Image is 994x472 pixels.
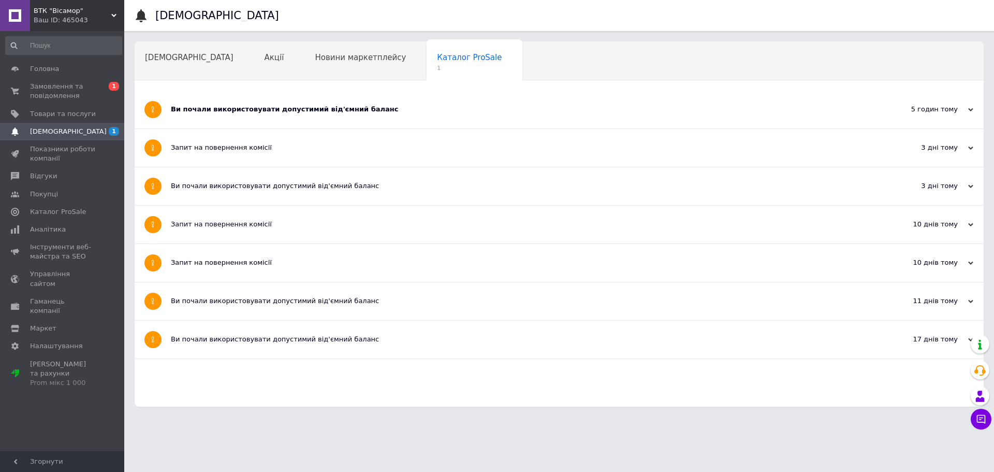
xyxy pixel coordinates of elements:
[30,269,96,288] span: Управління сайтом
[171,105,870,114] div: Ви почали використовувати допустимий від'ємний баланс
[5,36,122,55] input: Пошук
[171,220,870,229] div: Запит на повернення комісії
[30,242,96,261] span: Інструменти веб-майстра та SEO
[437,64,502,72] span: 1
[870,296,973,306] div: 11 днів тому
[30,109,96,119] span: Товари та послуги
[30,82,96,101] span: Замовлення та повідомлення
[30,64,59,74] span: Головна
[30,171,57,181] span: Відгуки
[30,324,56,333] span: Маркет
[870,181,973,191] div: 3 дні тому
[437,53,502,62] span: Каталог ProSale
[171,296,870,306] div: Ви почали використовувати допустимий від'ємний баланс
[171,143,870,152] div: Запит на повернення комісії
[30,360,96,388] span: [PERSON_NAME] та рахунки
[145,53,233,62] span: [DEMOGRAPHIC_DATA]
[870,143,973,152] div: 3 дні тому
[30,190,58,199] span: Покупці
[109,82,119,91] span: 1
[30,297,96,316] span: Гаманець компанії
[870,220,973,229] div: 10 днів тому
[30,207,86,217] span: Каталог ProSale
[265,53,284,62] span: Акції
[109,127,119,136] span: 1
[30,145,96,163] span: Показники роботи компанії
[870,105,973,114] div: 5 годин тому
[171,258,870,267] div: Запит на повернення комісії
[171,181,870,191] div: Ви почали використовувати допустимий від'ємний баланс
[30,225,66,234] span: Аналітика
[34,16,124,25] div: Ваш ID: 465043
[30,378,96,388] div: Prom мікс 1 000
[870,258,973,267] div: 10 днів тому
[30,127,107,136] span: [DEMOGRAPHIC_DATA]
[34,6,111,16] span: ВТК "Вісамор"
[870,335,973,344] div: 17 днів тому
[155,9,279,22] h1: [DEMOGRAPHIC_DATA]
[315,53,406,62] span: Новини маркетплейсу
[30,341,83,351] span: Налаштування
[171,335,870,344] div: Ви почали використовувати допустимий від'ємний баланс
[971,409,991,430] button: Чат з покупцем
